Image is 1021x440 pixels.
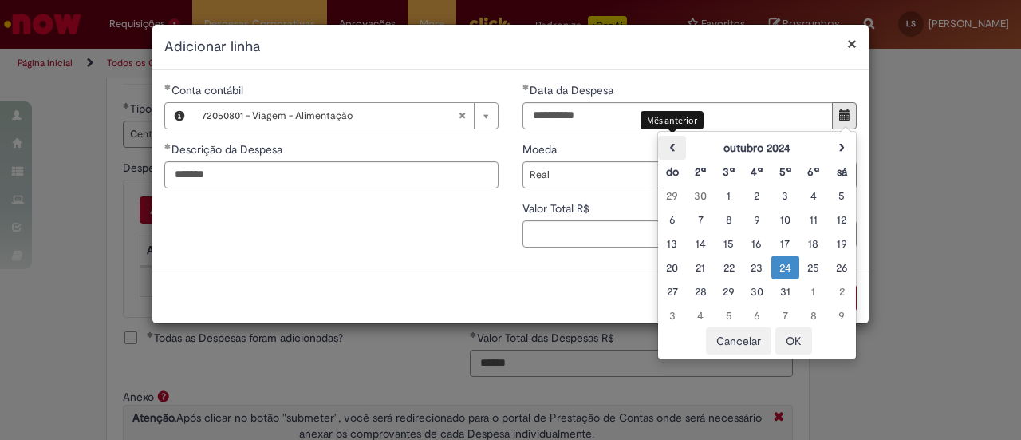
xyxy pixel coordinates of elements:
div: 09 November 2024 Saturday [832,307,852,323]
div: 31 October 2024 Thursday [775,283,795,299]
div: 08 November 2024 Friday [803,307,823,323]
div: 11 October 2024 Friday [803,212,823,228]
th: Mês anterior [658,136,686,160]
button: Cancelar [706,327,771,355]
span: Descrição da Despesa [171,142,286,157]
span: Obrigatório Preenchido [522,84,530,90]
th: Quarta-feira [743,160,771,184]
div: 30 October 2024 Wednesday [747,283,767,299]
div: 07 November 2024 Thursday [775,307,795,323]
th: Terça-feira [715,160,743,184]
a: 72050801 - Viagem - AlimentaçãoLimpar campo Conta contábil [194,103,498,129]
button: Conta contábil, Visualizar este registro 72050801 - Viagem - Alimentação [165,103,194,129]
span: Data da Despesa [530,83,617,97]
div: 08 October 2024 Tuesday [719,212,739,228]
th: Segunda-feira [686,160,714,184]
div: 03 October 2024 Thursday [775,188,795,204]
th: Domingo [658,160,686,184]
div: 04 October 2024 Friday [803,188,823,204]
div: 25 October 2024 Friday [803,260,823,275]
span: Necessários - Conta contábil [171,83,246,97]
div: 18 October 2024 Friday [803,236,823,252]
div: 14 October 2024 Monday [690,236,710,252]
abbr: Limpar campo Conta contábil [450,103,474,129]
h2: Adicionar linha [164,37,857,57]
div: 26 October 2024 Saturday [832,260,852,275]
div: 23 October 2024 Wednesday [747,260,767,275]
div: 19 October 2024 Saturday [832,236,852,252]
div: 04 November 2024 Monday [690,307,710,323]
div: 30 September 2024 Monday [690,188,710,204]
div: O seletor de data foi aberto.24 October 2024 Thursday [775,260,795,275]
div: 20 October 2024 Sunday [662,260,682,275]
span: Obrigatório Preenchido [164,84,171,90]
div: 10 October 2024 Thursday [775,212,795,228]
div: 28 October 2024 Monday [690,283,710,299]
button: Fechar modal [847,35,857,52]
div: 29 October 2024 Tuesday [719,283,739,299]
div: 02 October 2024 Wednesday [747,188,767,204]
div: 13 October 2024 Sunday [662,236,682,252]
input: Descrição da Despesa [164,161,499,188]
div: 27 October 2024 Sunday [662,283,682,299]
span: Valor Total R$ [522,201,593,216]
div: 21 October 2024 Monday [690,260,710,275]
button: Mostrar calendário para Data da Despesa [832,102,857,129]
th: Próximo mês [828,136,856,160]
div: 15 October 2024 Tuesday [719,236,739,252]
div: 06 November 2024 Wednesday [747,307,767,323]
div: 02 November 2024 Saturday [832,283,852,299]
th: Sexta-feira [799,160,827,184]
div: 12 October 2024 Saturday [832,212,852,228]
input: Valor Total R$ [522,220,857,248]
button: OK [775,327,812,355]
th: outubro 2024. Alternar mês [686,136,827,160]
div: 29 September 2024 Sunday [662,188,682,204]
div: 22 October 2024 Tuesday [719,260,739,275]
div: 01 October 2024 Tuesday [719,188,739,204]
th: Quinta-feira [771,160,799,184]
div: 17 October 2024 Thursday [775,236,795,252]
div: Mês anterior [641,111,704,129]
span: Obrigatório Preenchido [164,143,171,149]
div: 06 October 2024 Sunday [662,212,682,228]
div: 03 November 2024 Sunday [662,307,682,323]
div: 01 November 2024 Friday [803,283,823,299]
th: Sábado [828,160,856,184]
div: 07 October 2024 Monday [690,212,710,228]
div: 09 October 2024 Wednesday [747,212,767,228]
input: Data da Despesa 24 October 2024 Thursday [522,102,833,129]
span: 72050801 - Viagem - Alimentação [202,103,458,129]
div: Escolher data [657,131,857,359]
span: Real [530,162,824,188]
div: 05 November 2024 Tuesday [719,307,739,323]
div: 16 October 2024 Wednesday [747,236,767,252]
div: 05 October 2024 Saturday [832,188,852,204]
span: Moeda [522,142,560,157]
